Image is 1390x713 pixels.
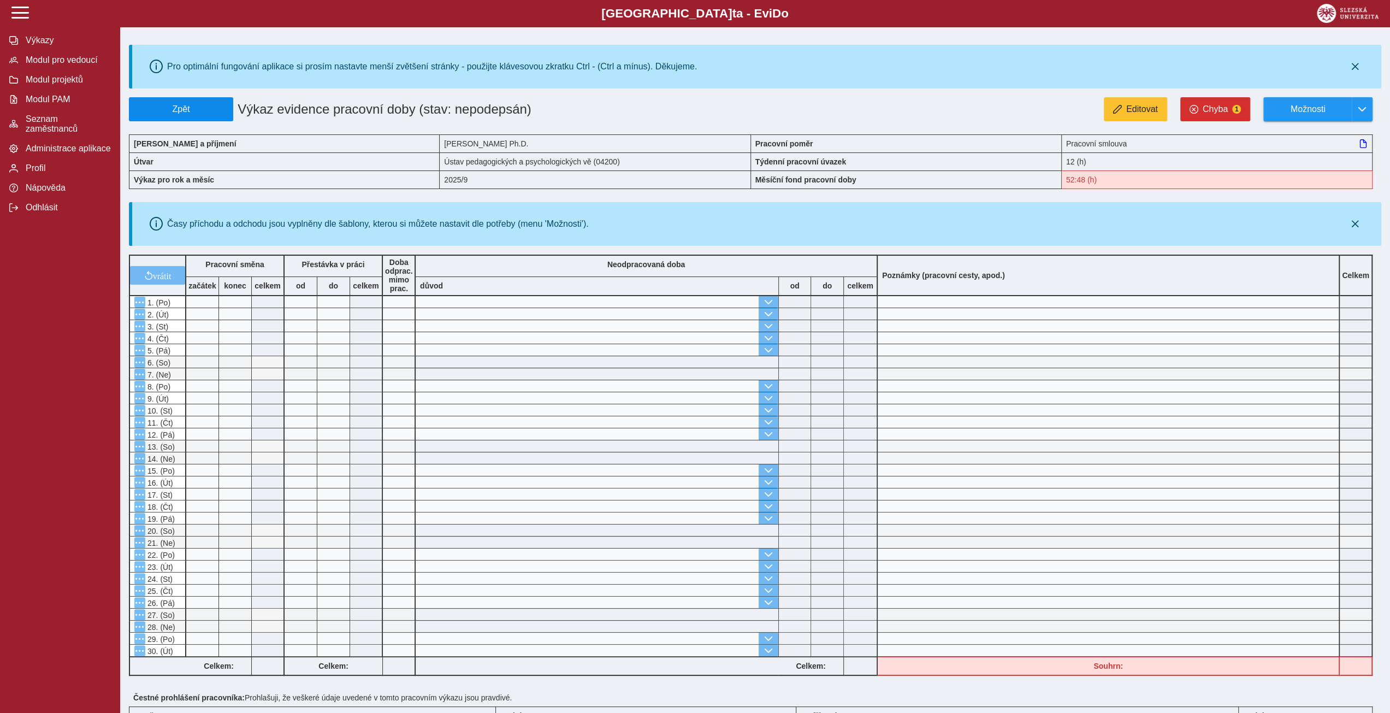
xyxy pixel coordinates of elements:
[129,97,233,121] button: Zpět
[1062,170,1373,189] div: Fond pracovní doby (52:48 h) a součet hodin ( h) se neshodují!
[134,139,236,148] b: [PERSON_NAME] a příjmení
[420,281,443,290] b: důvod
[145,394,169,403] span: 9. (Út)
[134,597,145,608] button: Menu
[145,539,175,547] span: 21. (Ne)
[219,281,251,290] b: konec
[134,333,145,344] button: Menu
[134,465,145,476] button: Menu
[134,417,145,428] button: Menu
[134,501,145,512] button: Menu
[145,419,173,427] span: 11. (Čt)
[153,271,171,280] span: vrátit
[145,479,173,487] span: 16. (Út)
[811,281,843,290] b: do
[440,134,750,152] div: [PERSON_NAME] Ph.D.
[1340,657,1373,676] div: Fond pracovní doby (52:48 h) a součet hodin ( h) se neshodují!
[145,467,175,475] span: 15. (Po)
[732,7,736,20] span: t
[145,563,173,571] span: 23. (Út)
[133,693,245,702] b: Čestné prohlášení pracovníka:
[130,266,185,285] button: vrátit
[134,645,145,656] button: Menu
[167,62,697,72] div: Pro optimální fungování aplikace si prosím nastavte menší zvětšení stránky - použijte klávesovou ...
[440,170,750,189] div: 2025/9
[145,491,173,499] span: 17. (St)
[134,537,145,548] button: Menu
[1263,97,1352,121] button: Možnosti
[134,157,153,166] b: Útvar
[781,7,789,20] span: o
[145,310,169,319] span: 2. (Út)
[1062,152,1373,170] div: 12 (h)
[134,621,145,632] button: Menu
[878,271,1009,280] b: Poznámky (pracovní cesty, apod.)
[145,298,170,307] span: 1. (Po)
[134,297,145,308] button: Menu
[134,441,145,452] button: Menu
[145,358,170,367] span: 6. (So)
[22,55,111,65] span: Modul pro vedoucí
[167,219,589,229] div: Časy příchodu a odchodu jsou vyplněny dle šablony, kterou si můžete nastavit dle potřeby (menu 'M...
[755,157,847,166] b: Týdenní pracovní úvazek
[134,633,145,644] button: Menu
[134,345,145,356] button: Menu
[755,139,813,148] b: Pracovní poměr
[145,346,170,355] span: 5. (Pá)
[145,599,175,608] span: 26. (Pá)
[145,334,169,343] span: 4. (Čt)
[145,406,173,415] span: 10. (St)
[145,443,175,451] span: 13. (So)
[1093,662,1123,670] b: Souhrn:
[22,144,111,154] span: Administrace aplikace
[129,689,1381,706] div: Prohlašuji, že veškeré údaje uvedené v tomto pracovním výkazu jsou pravdivé.
[145,382,170,391] span: 8. (Po)
[134,573,145,584] button: Menu
[33,7,1357,21] b: [GEOGRAPHIC_DATA] a - Evi
[844,281,877,290] b: celkem
[317,281,350,290] b: do
[134,561,145,572] button: Menu
[134,381,145,392] button: Menu
[205,260,264,269] b: Pracovní směna
[134,453,145,464] button: Menu
[145,431,175,439] span: 12. (Pá)
[607,260,685,269] b: Neodpracovaná doba
[145,575,173,584] span: 24. (St)
[134,609,145,620] button: Menu
[134,525,145,536] button: Menu
[145,322,168,331] span: 3. (St)
[285,281,317,290] b: od
[22,36,111,45] span: Výkazy
[778,662,843,670] b: Celkem:
[1180,97,1250,121] button: Chyba1
[385,258,413,293] b: Doba odprac. mimo prac.
[145,515,175,523] span: 19. (Pá)
[145,623,175,632] span: 28. (Ne)
[134,321,145,332] button: Menu
[134,175,214,184] b: Výkaz pro rok a měsíc
[1342,271,1369,280] b: Celkem
[145,587,173,596] span: 25. (Čt)
[145,370,171,379] span: 7. (Ne)
[22,183,111,193] span: Nápověda
[22,75,111,85] span: Modul projektů
[350,281,382,290] b: celkem
[301,260,364,269] b: Přestávka v práci
[440,152,750,170] div: Ústav pedagogických a psychologických vě (04200)
[134,477,145,488] button: Menu
[1273,104,1343,114] span: Možnosti
[134,369,145,380] button: Menu
[186,281,218,290] b: začátek
[134,393,145,404] button: Menu
[134,549,145,560] button: Menu
[22,163,111,173] span: Profil
[285,662,382,670] b: Celkem:
[1126,104,1158,114] span: Editovat
[779,281,811,290] b: od
[1317,4,1379,23] img: logo_web_su.png
[772,7,781,20] span: D
[252,281,283,290] b: celkem
[22,95,111,104] span: Modul PAM
[145,611,175,620] span: 27. (So)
